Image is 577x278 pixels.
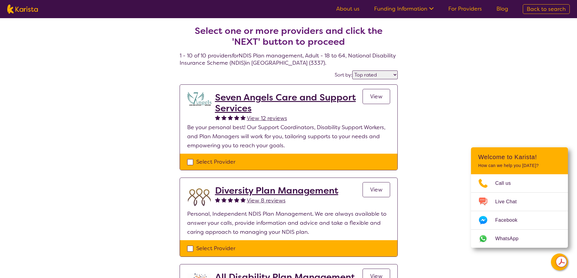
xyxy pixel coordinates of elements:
[215,92,363,114] a: Seven Angels Care and Support Services
[234,197,239,202] img: fullstar
[180,11,398,67] h4: 1 - 10 of 10 providers for NDIS Plan management , Adult - 18 to 64 , National Disability Insuranc...
[247,197,286,204] span: View 8 reviews
[363,89,390,104] a: View
[370,186,383,193] span: View
[495,216,525,225] span: Facebook
[240,115,246,120] img: fullstar
[496,5,508,12] a: Blog
[215,197,220,202] img: fullstar
[335,72,352,78] label: Sort by:
[527,5,566,13] span: Back to search
[247,196,286,205] a: View 8 reviews
[471,147,568,248] div: Channel Menu
[228,115,233,120] img: fullstar
[374,5,434,12] a: Funding Information
[247,115,287,122] span: View 12 reviews
[551,253,568,270] button: Channel Menu
[471,174,568,248] ul: Choose channel
[215,115,220,120] img: fullstar
[187,185,211,209] img: duqvjtfkvnzb31ymex15.png
[247,114,287,123] a: View 12 reviews
[187,25,390,47] h2: Select one or more providers and click the 'NEXT' button to proceed
[187,123,390,150] p: Be your personal best! Our Support Coordinators, Disability Support Workers, and Plan Managers wi...
[448,5,482,12] a: For Providers
[363,182,390,197] a: View
[221,197,227,202] img: fullstar
[478,153,561,161] h2: Welcome to Karista!
[370,93,383,100] span: View
[215,185,338,196] a: Diversity Plan Management
[7,5,38,14] img: Karista logo
[240,197,246,202] img: fullstar
[187,209,390,237] p: Personal, Independent NDIS Plan Management. We are always available to answer your calls, provide...
[234,115,239,120] img: fullstar
[478,163,561,168] p: How can we help you [DATE]?
[495,179,518,188] span: Call us
[228,197,233,202] img: fullstar
[187,92,211,106] img: lugdbhoacugpbhbgex1l.png
[336,5,360,12] a: About us
[523,4,570,14] a: Back to search
[495,234,526,243] span: WhatsApp
[495,197,524,206] span: Live Chat
[471,230,568,248] a: Web link opens in a new tab.
[221,115,227,120] img: fullstar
